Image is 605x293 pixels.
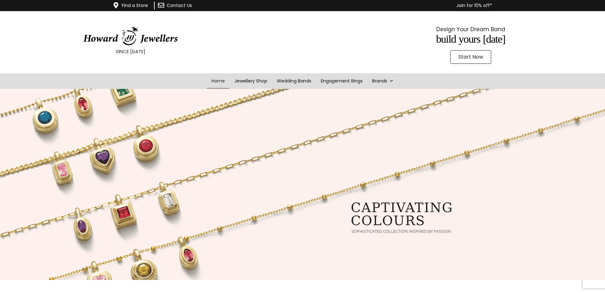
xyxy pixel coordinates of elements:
[351,201,453,227] rs-layer: captivating colours
[122,2,148,9] a: Find a Store
[16,47,245,56] p: SINCE [DATE]
[229,2,492,10] p: Join for 10% off*
[272,73,316,89] a: Wedding Bands
[351,229,451,233] rs-layer: sophisticated collection inspired by passion
[207,73,230,89] a: Home
[167,2,192,9] a: Contact Us
[458,54,483,60] span: Start Now
[436,33,505,45] span: Build Yours [DATE]
[316,73,367,89] a: Engagement Rings
[356,25,585,34] p: Design Your Dream Band
[230,73,272,89] a: Jewellery Shop
[450,50,491,64] a: Start Now
[367,73,398,89] a: Brands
